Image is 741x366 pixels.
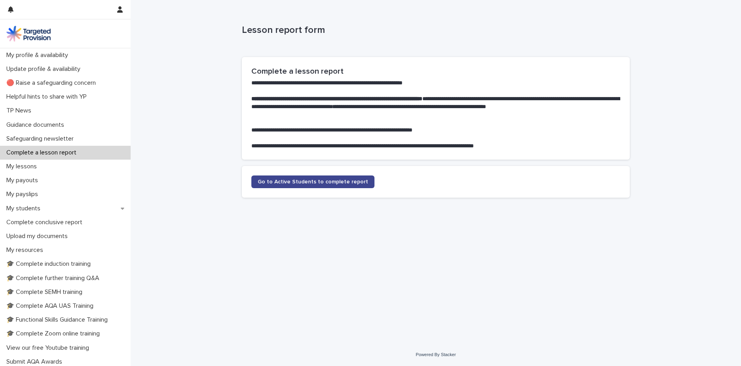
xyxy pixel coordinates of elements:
p: Lesson report form [242,25,627,36]
a: Go to Active Students to complete report [251,175,374,188]
p: 🔴 Raise a safeguarding concern [3,79,102,87]
img: M5nRWzHhSzIhMunXDL62 [6,26,51,42]
p: Upload my documents [3,233,74,240]
p: Complete conclusive report [3,219,89,226]
p: Guidance documents [3,121,70,129]
p: 🎓 Functional Skills Guidance Training [3,316,114,324]
a: Powered By Stacker [416,352,456,357]
p: 🎓 Complete induction training [3,260,97,268]
p: Submit AQA Awards [3,358,68,366]
p: My profile & availability [3,51,74,59]
p: My lessons [3,163,43,170]
h2: Complete a lesson report [251,67,620,76]
p: My payouts [3,177,44,184]
p: Update profile & availability [3,65,87,73]
p: View our free Youtube training [3,344,95,352]
span: Go to Active Students to complete report [258,179,368,185]
p: 🎓 Complete Zoom online training [3,330,106,337]
p: Complete a lesson report [3,149,83,156]
p: My resources [3,246,49,254]
p: TP News [3,107,38,114]
p: My payslips [3,191,44,198]
p: Safeguarding newsletter [3,135,80,143]
p: 🎓 Complete further training Q&A [3,274,106,282]
p: Helpful hints to share with YP [3,93,93,101]
p: 🎓 Complete SEMH training [3,288,89,296]
p: 🎓 Complete AQA UAS Training [3,302,100,310]
p: My students [3,205,47,212]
